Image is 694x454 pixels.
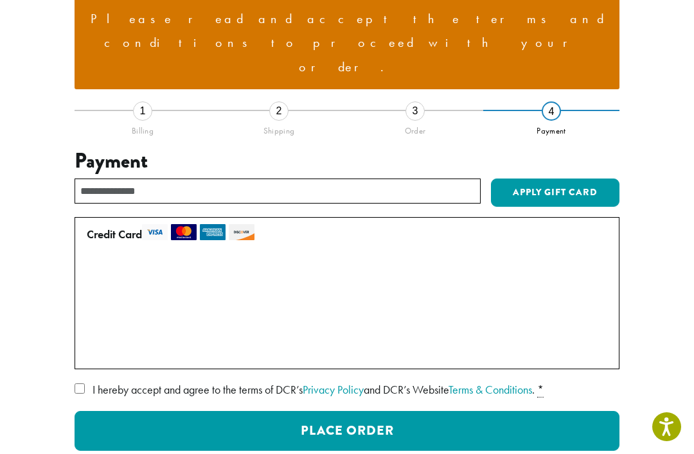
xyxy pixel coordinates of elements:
div: 4 [542,101,561,121]
div: Shipping [211,121,347,136]
button: Place Order [75,411,619,451]
img: mastercard [171,224,197,240]
input: I hereby accept and agree to the terms of DCR’sPrivacy Policyand DCR’s WebsiteTerms & Conditions. * [75,383,85,394]
span: I hereby accept and agree to the terms of DCR’s and DCR’s Website . [93,382,535,397]
button: Apply Gift Card [491,179,619,207]
div: Payment [483,121,619,136]
div: 1 [133,101,152,121]
h3: Payment [75,149,619,173]
div: 3 [405,101,425,121]
abbr: required [537,382,544,397]
img: amex [200,224,226,240]
img: visa [142,224,168,240]
div: Billing [75,121,211,136]
div: Order [347,121,483,136]
div: 2 [269,101,289,121]
a: Terms & Conditions [449,382,532,397]
label: Credit Card [87,224,602,245]
img: discover [229,224,254,240]
li: Please read and accept the terms and conditions to proceed with your order. [85,7,609,80]
a: Privacy Policy [303,382,364,397]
